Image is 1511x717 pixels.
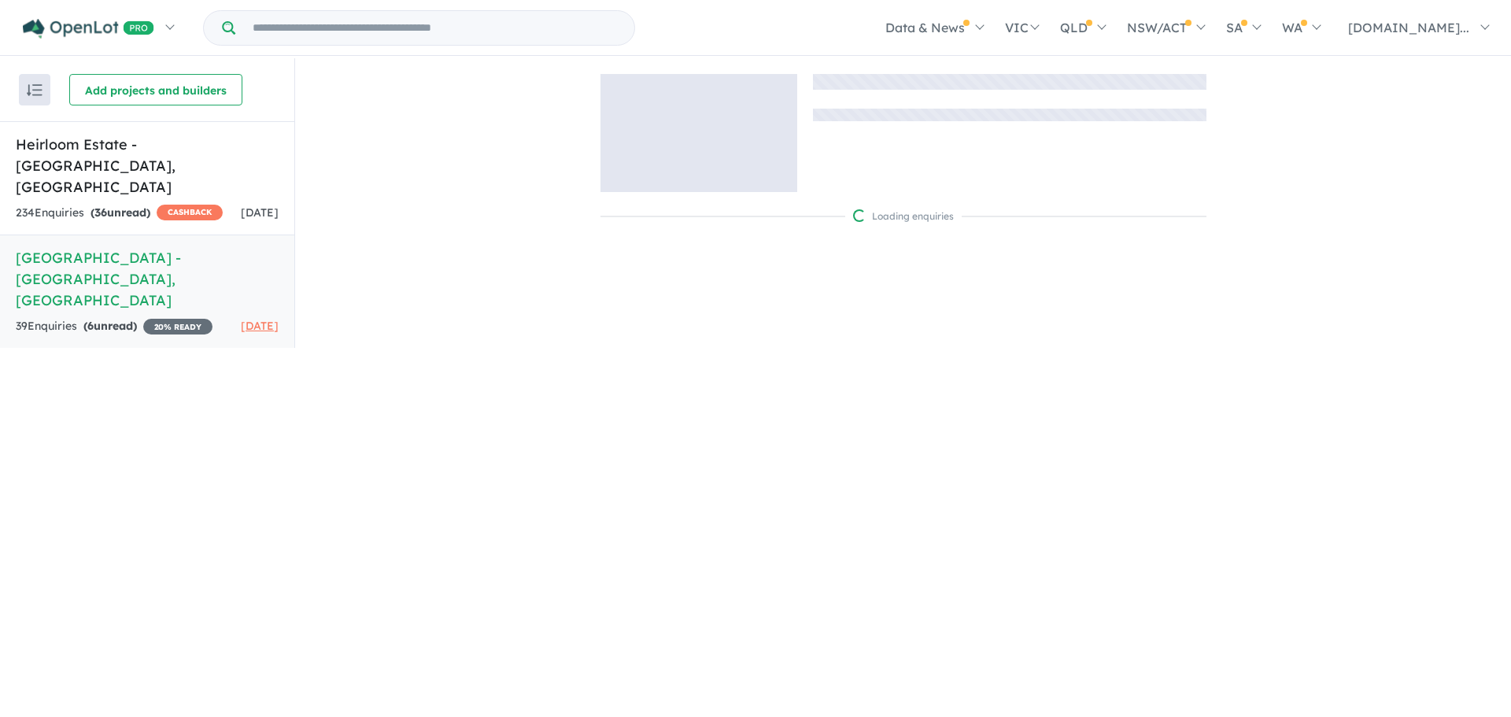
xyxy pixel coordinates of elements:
div: 39 Enquir ies [16,317,212,336]
strong: ( unread) [83,319,137,333]
strong: ( unread) [91,205,150,220]
div: Loading enquiries [853,209,954,224]
img: sort.svg [27,84,42,96]
span: [DOMAIN_NAME]... [1348,20,1469,35]
span: [DATE] [241,319,279,333]
span: [DATE] [241,205,279,220]
span: 6 [87,319,94,333]
span: CASHBACK [157,205,223,220]
span: 36 [94,205,107,220]
span: 20 % READY [143,319,212,334]
h5: [GEOGRAPHIC_DATA] - [GEOGRAPHIC_DATA] , [GEOGRAPHIC_DATA] [16,247,279,311]
button: Add projects and builders [69,74,242,105]
div: 234 Enquir ies [16,204,223,223]
h5: Heirloom Estate - [GEOGRAPHIC_DATA] , [GEOGRAPHIC_DATA] [16,134,279,198]
input: Try estate name, suburb, builder or developer [238,11,631,45]
img: Openlot PRO Logo White [23,19,154,39]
